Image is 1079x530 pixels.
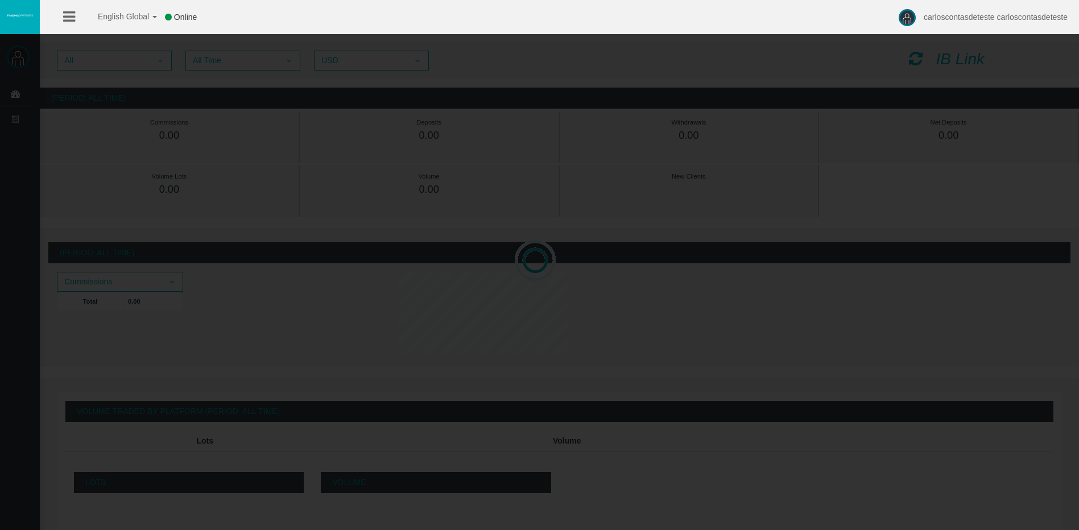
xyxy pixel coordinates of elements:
[6,13,34,18] img: logo.svg
[924,13,1068,22] span: carloscontasdeteste carloscontasdeteste
[174,13,197,22] span: Online
[83,12,149,21] span: English Global
[899,9,916,26] img: user-image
